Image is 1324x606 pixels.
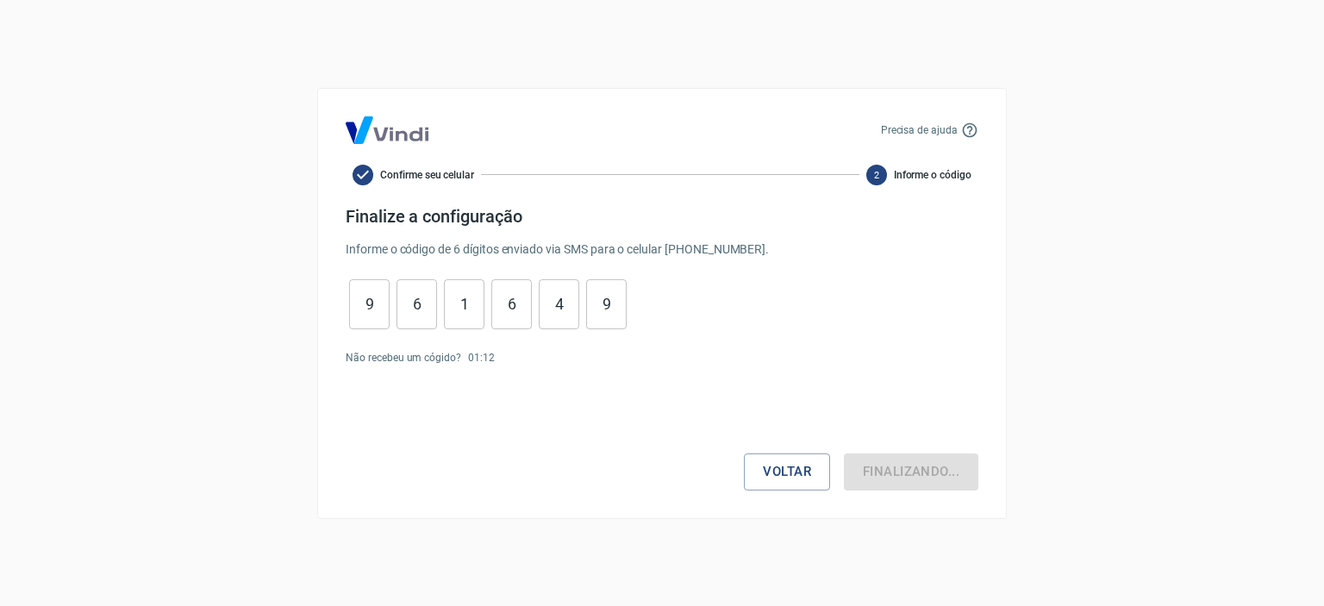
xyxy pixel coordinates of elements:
button: Voltar [744,453,830,490]
p: 01 : 12 [468,350,495,365]
span: Confirme seu celular [380,167,474,183]
text: 2 [874,169,879,180]
p: Não recebeu um cógido? [346,350,461,365]
p: Precisa de ajuda [881,122,958,138]
span: Informe o código [894,167,971,183]
p: Informe o código de 6 dígitos enviado via SMS para o celular [PHONE_NUMBER] . [346,241,978,259]
h4: Finalize a configuração [346,206,978,227]
img: Logo Vind [346,116,428,144]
